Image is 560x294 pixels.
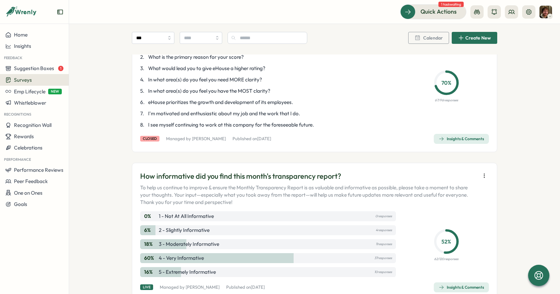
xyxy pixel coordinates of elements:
[14,65,54,71] span: Suggestion Boxes
[14,190,43,196] span: One on Ones
[148,76,262,83] span: In what area(s) do you feel you need MORE clarity?
[148,87,270,95] span: In what area(s) do you feel you have the MOST clarity?
[159,227,210,234] p: 2 - Slightly Informative
[159,213,214,220] p: 1 - Not at all Informative
[251,284,265,290] span: [DATE]
[159,268,216,276] p: 5 - Extremely Informative
[434,134,489,144] button: Insights & Comments
[420,7,457,16] span: Quick Actions
[14,77,32,83] span: Surveys
[160,284,220,290] p: Managed by
[192,136,226,141] a: [PERSON_NAME]
[376,241,392,248] p: 11 responses
[140,99,147,106] span: 6 .
[14,145,43,151] span: Celebrations
[434,256,458,262] p: 62 / 120 responses
[376,227,392,234] p: 4 responses
[144,213,157,220] p: 0 %
[144,268,157,276] p: 16 %
[140,65,147,72] span: 3 .
[452,32,497,44] button: Create New
[436,79,457,87] p: 70 %
[140,87,147,95] span: 5 .
[148,99,293,106] span: eHouse prioritizes the growth and development of its employees.
[140,110,147,117] span: 7 .
[14,32,28,38] span: Home
[14,43,31,49] span: Insights
[140,284,153,290] div: Live
[14,167,63,173] span: Performance Reviews
[257,136,271,141] span: [DATE]
[374,254,392,262] p: 37 responses
[434,282,489,292] button: Insights & Comments
[140,136,159,142] div: closed
[140,76,147,83] span: 4 .
[14,178,48,184] span: Peer Feedback
[14,88,46,95] span: Emp Lifecycle
[140,53,147,61] span: 2 .
[439,136,484,142] div: Insights & Comments
[400,4,466,19] button: Quick Actions
[48,89,62,94] span: NEW
[233,136,271,142] p: Published on
[14,133,34,140] span: Rewards
[144,227,157,234] p: 6 %
[14,201,27,207] span: Goals
[58,66,63,71] span: 1
[14,122,51,128] span: Recognition Wall
[140,171,477,181] p: How informative did you find this month's transparency report?
[374,268,392,276] p: 10 responses
[436,237,457,245] p: 52 %
[465,36,491,40] span: Create New
[226,284,265,290] p: Published on
[140,121,147,129] span: 8 .
[57,9,63,15] button: Expand sidebar
[140,184,477,206] p: To help us continue to improve & ensure the Monthly Transparency Report is as valuable and inform...
[148,53,244,61] span: What is the primary reason for your score?
[14,100,46,106] span: Whistleblower
[166,136,226,142] p: Managed by
[408,32,449,44] button: Calendar
[438,2,464,7] span: 1 task waiting
[148,65,265,72] span: What would lead you to give eHouse a higher rating?
[159,254,204,262] p: 4 - Very Informative
[144,241,157,248] p: 18 %
[148,121,314,129] span: I see myself continuing to work at this company for the foreseeable future.
[144,254,157,262] p: 60 %
[439,285,484,290] div: Insights & Comments
[539,6,552,18] img: Nick Lacasse
[148,110,300,117] span: I'm motivated and enthusiastic about my job and the work that I do.
[159,241,219,248] p: 3 - Moderately Informative
[423,36,443,40] span: Calendar
[375,213,392,220] p: 0 responses
[186,284,220,290] a: [PERSON_NAME]
[435,98,458,103] p: 67 / 96 responses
